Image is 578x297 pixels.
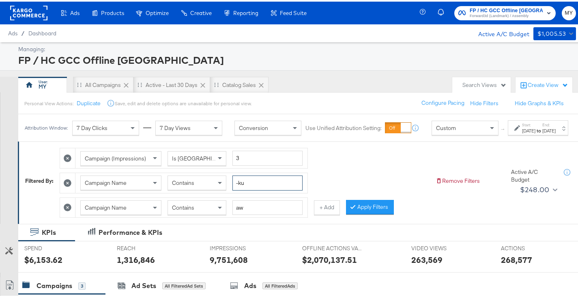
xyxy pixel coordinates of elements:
span: OFFLINE ACTIONS VALUE [302,243,363,251]
span: Products [101,8,124,15]
div: Managing: [18,44,574,52]
button: + Add [314,199,340,213]
span: Forward3d (Landmark) / Assembly [470,11,544,18]
div: Active A/C Budget [470,26,529,38]
span: 7 Day Views [160,123,191,130]
div: Ad Sets [131,280,156,289]
div: Active A/C Budget [511,167,556,182]
span: ACTIONS [501,243,562,251]
label: Use Unified Attribution Setting: [305,123,382,130]
div: All Campaigns [85,80,121,87]
div: All Filtered Ad Sets [162,281,206,288]
span: SPEND [24,243,85,251]
div: $2,070,137.51 [302,252,357,264]
button: Hide Filters [470,98,498,106]
span: IMPRESSIONS [210,243,271,251]
span: Reporting [233,8,258,15]
div: Personal View Actions: [24,99,73,105]
button: MY [562,4,576,19]
span: Feed Suite [280,8,307,15]
button: FP / HC GCC Offline [GEOGRAPHIC_DATA]Forward3d (Landmark) / Assembly [454,4,556,19]
strong: to [535,126,542,132]
span: VIDEO VIEWS [411,243,472,251]
span: Ads [8,28,17,35]
label: Start: [522,121,535,126]
div: 1,316,846 [117,252,155,264]
div: 263,569 [411,252,443,264]
div: $248.00 [520,182,550,194]
div: Drag to reorder tab [77,81,82,85]
div: Campaigns [37,280,72,289]
div: Save, edit and delete options are unavailable for personal view. [115,99,251,105]
input: Enter a number [232,149,303,164]
button: Hide Graphs & KPIs [515,98,564,106]
div: Catalog Sales [222,80,256,87]
div: Active - Last 30 Days [146,80,198,87]
div: $6,153.62 [24,252,62,264]
div: MY [39,81,46,89]
button: Duplicate [77,98,101,106]
span: Campaign Name [85,202,127,210]
button: Apply Filters [346,198,394,213]
div: Performance & KPIs [99,226,162,236]
input: Enter a search term [232,174,303,189]
div: Drag to reorder tab [214,81,219,85]
div: FP / HC GCC Offline [GEOGRAPHIC_DATA] [18,52,574,65]
span: REACH [117,243,178,251]
a: Dashboard [28,28,56,35]
input: Enter a search term [232,199,303,214]
div: Attribution Window: [24,124,68,129]
div: 3 [78,281,86,288]
div: Ads [244,280,256,289]
span: ↑ [499,126,507,129]
span: Is [GEOGRAPHIC_DATA] [172,153,234,160]
span: Creative [190,8,212,15]
div: 268,577 [501,252,532,264]
button: $1,005.53 [533,26,576,39]
span: FP / HC GCC Offline [GEOGRAPHIC_DATA] [470,5,544,13]
button: Configure Pacing [416,94,470,109]
span: MY [565,7,573,16]
div: Create View [528,80,568,88]
span: Campaign Name [85,178,127,185]
button: Remove Filters [436,176,480,183]
div: Drag to reorder tab [138,81,142,85]
div: [DATE] [542,126,556,132]
button: $248.00 [517,182,559,195]
div: Search Views [462,80,507,87]
span: Conversion [239,123,268,130]
div: KPIs [42,226,56,236]
label: End: [542,121,556,126]
div: All Filtered Ads [262,281,298,288]
span: Contains [172,202,194,210]
div: [DATE] [522,126,535,132]
span: Custom [436,123,456,130]
span: / [17,28,28,35]
span: Campaign (Impressions) [85,153,146,160]
span: Ads [70,8,80,15]
div: $1,005.53 [537,27,566,37]
div: Filtered By: [25,176,54,183]
div: 9,751,608 [210,252,248,264]
span: 7 Day Clicks [77,123,107,130]
span: Contains [172,178,194,185]
span: Optimize [146,8,169,15]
